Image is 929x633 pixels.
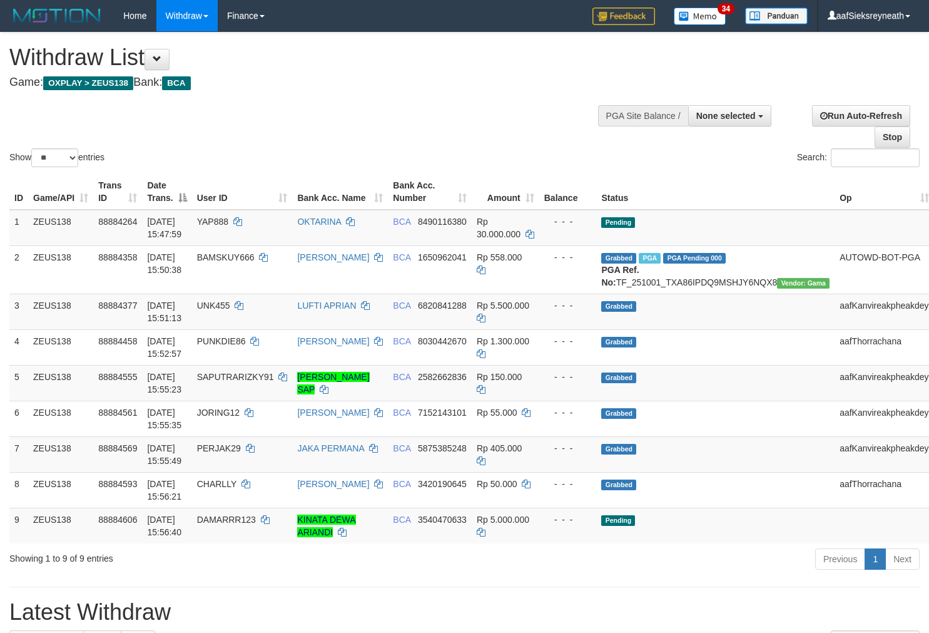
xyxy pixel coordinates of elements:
[601,337,636,347] span: Grabbed
[393,336,410,346] span: BCA
[601,301,636,312] span: Grabbed
[98,372,137,382] span: 88884555
[875,126,910,148] a: Stop
[718,3,734,14] span: 34
[147,217,181,239] span: [DATE] 15:47:59
[147,372,181,394] span: [DATE] 15:55:23
[28,329,93,365] td: ZEUS138
[9,245,28,294] td: 2
[147,408,181,430] span: [DATE] 15:55:35
[393,479,410,489] span: BCA
[477,515,529,525] span: Rp 5.000.000
[9,210,28,246] td: 1
[539,174,597,210] th: Balance
[418,479,467,489] span: Copy 3420190645 to clipboard
[477,301,529,311] span: Rp 5.500.000
[9,547,378,565] div: Showing 1 to 9 of 9 entries
[544,406,592,419] div: - - -
[544,513,592,526] div: - - -
[601,515,635,526] span: Pending
[98,217,137,227] span: 88884264
[98,408,137,418] span: 88884561
[477,372,522,382] span: Rp 150.000
[162,76,190,90] span: BCA
[418,372,467,382] span: Copy 2582662836 to clipboard
[393,443,410,453] span: BCA
[477,408,517,418] span: Rp 55.000
[98,515,137,525] span: 88884606
[297,408,369,418] a: [PERSON_NAME]
[147,336,181,359] span: [DATE] 15:52:57
[28,210,93,246] td: ZEUS138
[31,148,78,167] select: Showentries
[592,8,655,25] img: Feedback.jpg
[674,8,726,25] img: Button%20Memo.svg
[297,217,341,227] a: OKTARINA
[197,301,230,311] span: UNK455
[98,301,137,311] span: 88884377
[297,336,369,346] a: [PERSON_NAME]
[9,401,28,436] td: 6
[297,301,356,311] a: LUFTI APRIAN
[601,373,636,383] span: Grabbed
[292,174,388,210] th: Bank Acc. Name: activate to sort column ascending
[477,217,520,239] span: Rp 30.000.000
[28,472,93,508] td: ZEUS138
[601,408,636,419] span: Grabbed
[393,252,410,262] span: BCA
[596,245,835,294] td: TF_251001_TXA86IPDQ9MSHJY6NQX8
[192,174,293,210] th: User ID: activate to sort column ascending
[812,105,910,126] a: Run Auto-Refresh
[297,252,369,262] a: [PERSON_NAME]
[598,105,688,126] div: PGA Site Balance /
[544,478,592,490] div: - - -
[418,336,467,346] span: Copy 8030442670 to clipboard
[147,515,181,537] span: [DATE] 15:56:40
[28,401,93,436] td: ZEUS138
[147,301,181,323] span: [DATE] 15:51:13
[197,252,255,262] span: BAMSKUY666
[418,443,467,453] span: Copy 5875385248 to clipboard
[596,174,835,210] th: Status
[28,365,93,401] td: ZEUS138
[477,443,522,453] span: Rp 405.000
[98,336,137,346] span: 88884458
[98,443,137,453] span: 88884569
[601,265,639,287] b: PGA Ref. No:
[197,515,256,525] span: DAMARRR123
[297,443,364,453] a: JAKA PERMANA
[688,105,771,126] button: None selected
[9,45,607,70] h1: Withdraw List
[601,480,636,490] span: Grabbed
[885,548,920,570] a: Next
[663,253,726,264] span: PGA Pending
[639,253,661,264] span: Marked by aafnoeunsreypich
[815,548,865,570] a: Previous
[147,252,181,275] span: [DATE] 15:50:38
[9,76,607,89] h4: Game: Bank:
[28,294,93,329] td: ZEUS138
[9,472,28,508] td: 8
[601,444,636,455] span: Grabbed
[865,548,886,570] a: 1
[544,215,592,228] div: - - -
[43,76,133,90] span: OXPLAY > ZEUS138
[477,252,522,262] span: Rp 558.000
[393,301,410,311] span: BCA
[9,508,28,543] td: 9
[393,217,410,227] span: BCA
[93,174,142,210] th: Trans ID: activate to sort column ascending
[9,600,920,625] h1: Latest Withdraw
[418,217,467,227] span: Copy 8490116380 to clipboard
[197,217,228,227] span: YAP888
[9,6,104,25] img: MOTION_logo.png
[9,365,28,401] td: 5
[142,174,191,210] th: Date Trans.: activate to sort column descending
[544,335,592,347] div: - - -
[393,408,410,418] span: BCA
[418,301,467,311] span: Copy 6820841288 to clipboard
[197,372,274,382] span: SAPUTRARIZKY91
[197,443,241,453] span: PERJAK29
[472,174,539,210] th: Amount: activate to sort column ascending
[418,408,467,418] span: Copy 7152143101 to clipboard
